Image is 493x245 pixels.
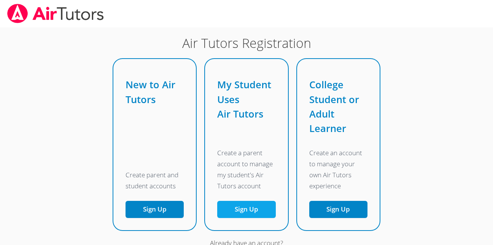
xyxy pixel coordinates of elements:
[217,107,263,120] span: Air Tutors
[217,148,275,192] p: Create a parent account to manage my student's Air Tutors account
[309,201,367,218] button: Sign Up
[309,77,367,135] h2: College Student or Adult Learner
[126,170,184,192] p: Create parent and student accounts
[126,201,184,218] button: Sign Up
[309,148,367,192] p: Create an account to manage your own Air Tutors experience
[113,33,380,53] h1: Air Tutors Registration
[126,77,184,107] h2: New to Air Tutors
[217,77,275,121] h2: My Student Uses
[217,201,275,218] a: Sign Up
[6,4,105,23] img: airtutors_banner-c4298cdbf04f3fff15de1276eac7730deb9818008684d7c2e4769d2f7ddbe033.png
